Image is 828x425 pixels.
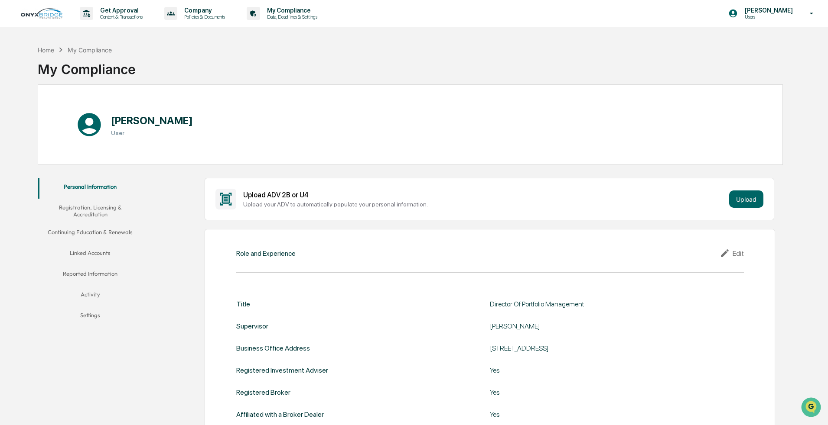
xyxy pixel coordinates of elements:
[800,396,824,420] iframe: Open customer support
[72,109,108,118] span: Attestations
[243,191,726,199] div: Upload ADV 2B or U4
[738,14,797,20] p: Users
[243,201,726,208] div: Upload your ADV to automatically populate your personal information.
[5,106,59,121] a: 🖐️Preclearance
[9,110,16,117] div: 🖐️
[236,300,250,308] div: Title
[236,344,310,352] div: Business Office Address
[21,8,62,19] img: logo
[490,300,707,308] div: Director Of Portfolio Management
[38,244,142,265] button: Linked Accounts
[68,46,112,54] div: My Compliance
[111,129,193,136] h3: User
[236,388,290,396] div: Registered Broker
[86,147,105,153] span: Pylon
[260,7,322,14] p: My Compliance
[5,122,58,138] a: 🔎Data Lookup
[38,306,142,327] button: Settings
[729,190,763,208] button: Upload
[490,388,707,396] div: Yes
[38,178,142,327] div: secondary tabs example
[38,46,54,54] div: Home
[720,248,744,258] div: Edit
[93,14,147,20] p: Content & Transactions
[17,126,55,134] span: Data Lookup
[38,178,142,199] button: Personal Information
[29,75,110,82] div: We're available if you need us!
[738,7,797,14] p: [PERSON_NAME]
[29,66,142,75] div: Start new chat
[38,286,142,306] button: Activity
[63,110,70,117] div: 🗄️
[59,106,111,121] a: 🗄️Attestations
[177,7,229,14] p: Company
[93,7,147,14] p: Get Approval
[147,69,158,79] button: Start new chat
[260,14,322,20] p: Data, Deadlines & Settings
[9,66,24,82] img: 1746055101610-c473b297-6a78-478c-a979-82029cc54cd1
[17,109,56,118] span: Preclearance
[490,322,707,330] div: [PERSON_NAME]
[236,410,324,419] div: Affiliated with a Broker Dealer
[236,249,296,258] div: Role and Experience
[490,344,707,352] div: [STREET_ADDRESS]
[38,265,142,286] button: Reported Information
[38,199,142,223] button: Registration, Licensing & Accreditation
[9,126,16,133] div: 🔎
[38,55,136,77] div: My Compliance
[490,366,707,374] div: Yes
[236,322,268,330] div: Supervisor
[177,14,229,20] p: Policies & Documents
[490,410,707,419] div: Yes
[236,366,328,374] div: Registered Investment Adviser
[111,114,193,127] h1: [PERSON_NAME]
[38,223,142,244] button: Continuing Education & Renewals
[9,18,158,32] p: How can we help?
[61,146,105,153] a: Powered byPylon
